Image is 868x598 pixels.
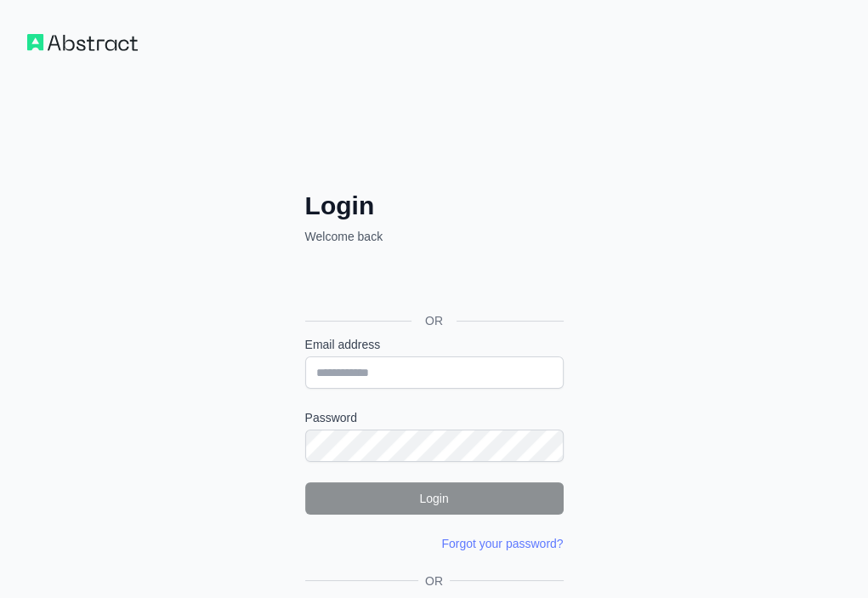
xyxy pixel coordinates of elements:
span: OR [418,572,450,589]
a: Forgot your password? [441,537,563,550]
button: Login [305,482,564,515]
label: Password [305,409,564,426]
p: Welcome back [305,228,564,245]
span: OR [411,312,457,329]
iframe: Przycisk Zaloguj się przez Google [297,264,569,301]
h2: Login [305,191,564,221]
img: Workflow [27,34,138,51]
label: Email address [305,336,564,353]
